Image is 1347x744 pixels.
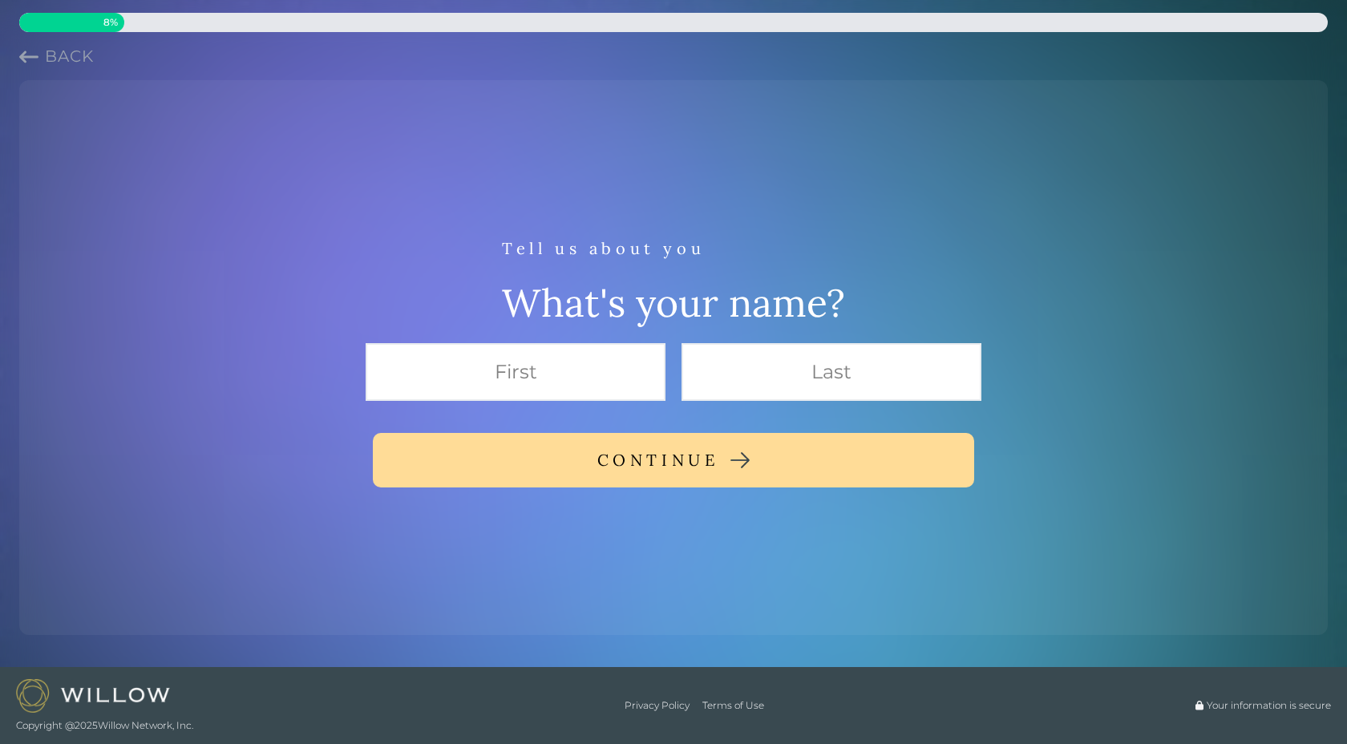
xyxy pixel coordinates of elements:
[1207,699,1331,712] span: Your information is secure
[19,13,124,32] div: 8% complete
[597,446,719,475] div: CONTINUE
[19,16,118,29] span: 8 %
[19,45,94,67] button: Previous question
[502,279,845,327] div: What's your name?
[366,343,665,401] input: First
[625,699,690,712] a: Privacy Policy
[16,679,170,712] img: Willow logo
[45,46,94,66] span: Back
[702,699,764,712] a: Terms of Use
[682,343,981,401] input: Last
[16,719,193,732] span: Copyright @ 2025 Willow Network, Inc.
[373,433,974,487] button: CONTINUE
[502,234,845,263] div: Tell us about you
